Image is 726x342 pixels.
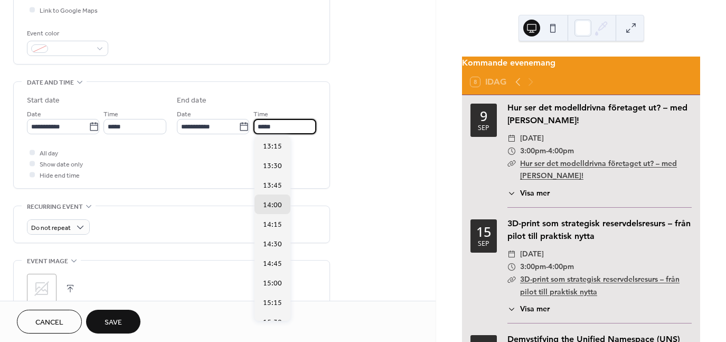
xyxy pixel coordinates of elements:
span: Event image [27,256,68,267]
span: All day [40,148,58,159]
a: 3D-print som strategisk reservdelsresurs – från pilot till praktisk nytta [507,218,691,241]
button: ​Visa mer [507,188,550,199]
span: Recurring event [27,201,83,212]
span: 3:00pm [520,261,546,273]
span: 15:15 [263,297,282,308]
span: Visa mer [520,303,550,315]
div: sep [478,125,489,132]
a: 3D-print som strategisk reservdelsresurs – från pilot till praktisk nytta [520,274,680,297]
span: 13:45 [263,180,282,191]
span: 4:00pm [548,261,574,273]
span: 14:15 [263,219,282,230]
span: 13:30 [263,160,282,171]
span: 14:30 [263,238,282,249]
div: ​ [507,248,516,261]
span: Cancel [35,317,63,328]
div: ​ [507,158,516,170]
span: [DATE] [520,132,544,145]
div: ​ [507,303,516,315]
div: ​ [507,273,516,286]
a: Hur ser det modelldrivna företaget ut? – med [PERSON_NAME]! [507,103,687,125]
span: - [546,145,548,158]
span: 14:45 [263,258,282,269]
span: Time [253,109,268,120]
span: Date [177,109,191,120]
div: Kommande evenemang [462,57,700,69]
span: Link to Google Maps [40,5,98,16]
div: ; [27,274,56,303]
span: 13:15 [263,141,282,152]
span: 15:00 [263,278,282,289]
span: 4:00pm [548,145,574,158]
span: Show date only [40,159,83,170]
button: Cancel [17,310,82,334]
span: Hide end time [40,170,80,181]
div: ​ [507,261,516,273]
div: 9 [480,109,487,123]
span: Visa mer [520,188,550,199]
span: 3:00pm [520,145,546,158]
div: End date [177,95,206,106]
span: Do not repeat [31,222,71,234]
button: ​Visa mer [507,303,550,315]
span: Date and time [27,77,74,88]
span: Date [27,109,41,120]
div: ​ [507,145,516,158]
div: sep [478,241,489,247]
span: 15:30 [263,317,282,328]
div: Start date [27,95,60,106]
div: 15 [476,225,491,238]
div: ​ [507,132,516,145]
button: Save [86,310,140,334]
span: - [546,261,548,273]
div: ​ [507,188,516,199]
div: Event color [27,28,106,39]
span: [DATE] [520,248,544,261]
span: 14:00 [263,199,282,210]
span: Save [105,317,122,328]
span: Time [103,109,118,120]
a: Hur ser det modelldrivna företaget ut? – med [PERSON_NAME]! [520,159,677,181]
